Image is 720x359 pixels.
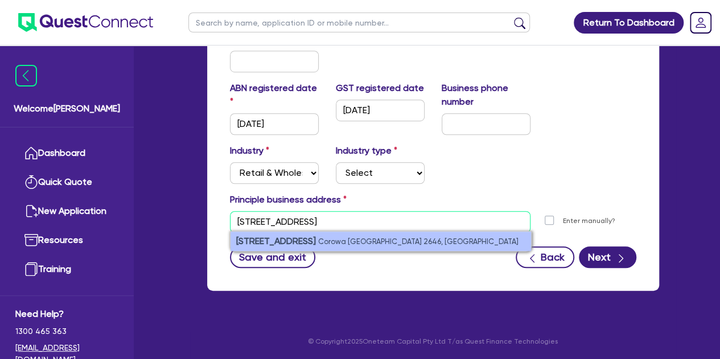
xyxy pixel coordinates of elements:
a: Training [15,255,118,284]
label: Industry [230,144,269,158]
input: DD / MM / YYYY [230,113,319,135]
a: Dropdown toggle [686,8,715,38]
a: Resources [15,226,118,255]
span: Welcome [PERSON_NAME] [14,102,120,115]
p: © Copyright 2025 Oneteam Capital Pty Ltd T/as Quest Finance Technologies [199,336,667,346]
strong: [STREET_ADDRESS] [236,236,316,246]
label: ABN registered date [230,81,319,109]
button: Next [579,246,636,268]
input: Search by name, application ID or mobile number... [188,13,530,32]
label: Enter manually? [563,216,615,226]
button: Back [516,246,574,268]
label: Business phone number [442,81,530,109]
img: new-application [24,204,38,218]
label: Principle business address [230,193,347,207]
span: Need Help? [15,307,118,321]
label: GST registered date [336,81,424,95]
img: quest-connect-logo-blue [18,13,153,32]
a: Return To Dashboard [574,12,684,34]
img: resources [24,233,38,247]
img: training [24,262,38,276]
label: Industry type [336,144,397,158]
img: icon-menu-close [15,65,37,86]
small: Corowa [GEOGRAPHIC_DATA] 2646, [GEOGRAPHIC_DATA] [318,237,519,246]
a: Quick Quote [15,168,118,197]
a: Dashboard [15,139,118,168]
input: DD / MM / YYYY [336,100,425,121]
span: 1300 465 363 [15,325,118,337]
img: quick-quote [24,175,38,189]
button: Save and exit [230,246,316,268]
a: New Application [15,197,118,226]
